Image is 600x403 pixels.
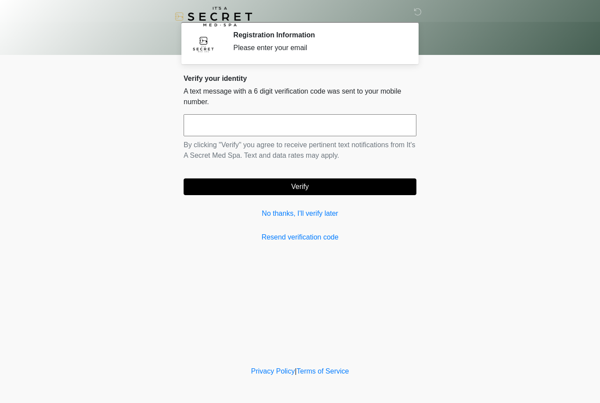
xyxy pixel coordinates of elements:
div: Please enter your email [233,43,403,53]
img: It's A Secret Med Spa Logo [175,7,252,26]
a: Privacy Policy [251,367,295,375]
h2: Registration Information [233,31,403,39]
a: No thanks, I'll verify later [184,208,416,219]
a: Resend verification code [184,232,416,243]
h2: Verify your identity [184,74,416,83]
a: | [295,367,296,375]
button: Verify [184,178,416,195]
p: By clicking "Verify" you agree to receive pertinent text notifications from It's A Secret Med Spa... [184,140,416,161]
img: Agent Avatar [190,31,217,57]
p: A text message with a 6 digit verification code was sent to your mobile number. [184,86,416,107]
a: Terms of Service [296,367,349,375]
